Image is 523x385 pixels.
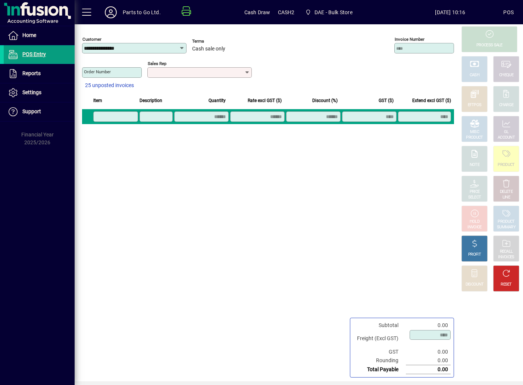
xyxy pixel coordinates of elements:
[470,162,479,168] div: NOTE
[314,6,353,18] span: DAE - Bulk Store
[498,135,515,141] div: ACCOUNT
[82,79,137,92] button: 25 unposted invoices
[93,96,102,105] span: Item
[468,195,481,200] div: SELECT
[140,96,162,105] span: Description
[466,135,483,141] div: PRODUCT
[353,356,406,365] td: Rounding
[22,32,36,38] span: Home
[4,83,75,102] a: Settings
[499,102,514,108] div: CHARGE
[466,282,483,287] div: DISCOUNT
[353,348,406,356] td: GST
[501,282,512,287] div: RESET
[244,6,270,18] span: Cash Draw
[379,96,394,105] span: GST ($)
[497,225,516,230] div: SUMMARY
[353,321,406,330] td: Subtotal
[470,129,479,135] div: MISC
[353,330,406,348] td: Freight (Excl GST)
[99,6,123,19] button: Profile
[192,46,225,52] span: Cash sale only
[209,96,226,105] span: Quantity
[498,162,514,168] div: PRODUCT
[22,51,46,57] span: POS Entry
[406,321,451,330] td: 0.00
[406,348,451,356] td: 0.00
[502,195,510,200] div: LINE
[470,73,479,78] div: CASH
[85,81,134,89] span: 25 unposted invoices
[500,189,513,195] div: DELETE
[84,69,111,74] mat-label: Order number
[412,96,451,105] span: Extend excl GST ($)
[498,219,514,225] div: PRODUCT
[148,61,166,66] mat-label: Sales rep
[123,6,161,18] div: Parts to Go Ltd.
[504,129,509,135] div: GL
[192,39,237,44] span: Terms
[468,252,481,258] div: PROFIT
[278,6,295,18] span: CASH2
[302,6,355,19] span: DAE - Bulk Store
[470,219,479,225] div: HOLD
[503,6,514,18] div: POS
[500,249,513,255] div: RECALL
[499,73,513,78] div: CHEQUE
[312,96,338,105] span: Discount (%)
[476,43,502,48] div: PROCESS SALE
[467,225,481,230] div: INVOICE
[4,64,75,83] a: Reports
[470,189,480,195] div: PRICE
[248,96,282,105] span: Rate excl GST ($)
[468,102,482,108] div: EFTPOS
[353,365,406,374] td: Total Payable
[406,356,451,365] td: 0.00
[22,89,41,95] span: Settings
[82,37,101,42] mat-label: Customer
[22,108,41,114] span: Support
[406,365,451,374] td: 0.00
[22,70,41,76] span: Reports
[397,6,504,18] span: [DATE] 10:16
[395,37,425,42] mat-label: Invoice number
[4,102,75,121] a: Support
[4,26,75,45] a: Home
[498,255,514,260] div: INVOICES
